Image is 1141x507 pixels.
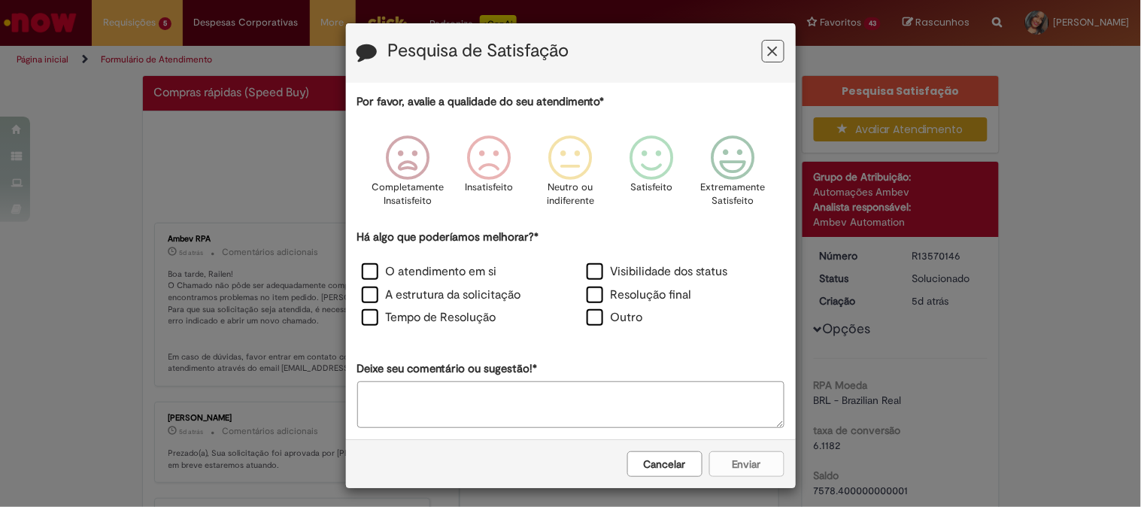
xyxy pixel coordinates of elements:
[695,124,772,227] div: Extremamente Satisfeito
[362,263,497,281] label: O atendimento em si
[631,181,673,195] p: Satisfeito
[388,41,569,61] label: Pesquisa de Satisfação
[357,229,784,331] div: Há algo que poderíamos melhorar?*
[369,124,446,227] div: Completamente Insatisfeito
[465,181,513,195] p: Insatisfeito
[362,309,496,326] label: Tempo de Resolução
[362,287,521,304] label: A estrutura da solicitação
[587,309,643,326] label: Outro
[357,94,605,110] label: Por favor, avalie a qualidade do seu atendimento*
[614,124,690,227] div: Satisfeito
[587,287,692,304] label: Resolução final
[372,181,444,208] p: Completamente Insatisfeito
[543,181,597,208] p: Neutro ou indiferente
[357,361,538,377] label: Deixe seu comentário ou sugestão!*
[701,181,766,208] p: Extremamente Satisfeito
[532,124,608,227] div: Neutro ou indiferente
[587,263,728,281] label: Visibilidade dos status
[451,124,527,227] div: Insatisfeito
[627,451,703,477] button: Cancelar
